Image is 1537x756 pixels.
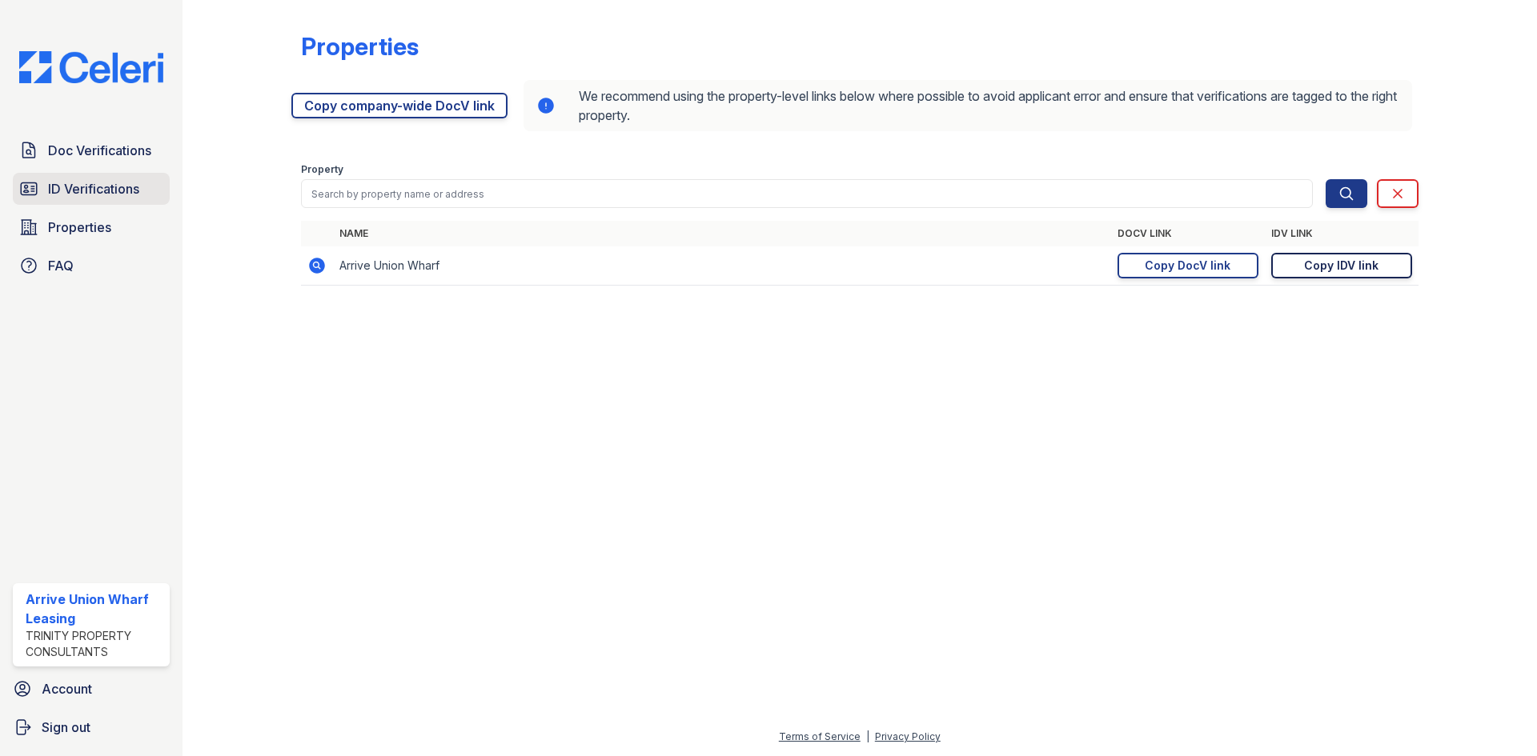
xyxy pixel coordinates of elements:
th: IDV Link [1265,221,1419,246]
label: Property [301,163,343,176]
div: Copy DocV link [1145,258,1230,274]
div: Trinity Property Consultants [26,628,163,660]
span: Account [42,679,92,698]
a: FAQ [13,250,170,282]
a: Terms of Service [779,730,861,742]
span: Properties [48,218,111,237]
span: Doc Verifications [48,141,151,160]
a: Copy company-wide DocV link [291,93,508,118]
span: ID Verifications [48,179,139,198]
span: Sign out [42,718,90,737]
a: ID Verifications [13,173,170,205]
div: Arrive Union Wharf Leasing [26,590,163,628]
a: Properties [13,211,170,243]
div: | [866,730,869,742]
img: CE_Logo_Blue-a8612792a0a2168367f1c8372b55b34899dd931a85d93a1a3d3e32e68fde9ad4.png [6,51,176,83]
a: Privacy Policy [875,730,941,742]
th: Name [333,221,1111,246]
td: Arrive Union Wharf [333,246,1111,286]
input: Search by property name or address [301,179,1313,208]
span: FAQ [48,256,74,275]
div: Copy IDV link [1304,258,1378,274]
div: Properties [301,32,419,61]
th: DocV Link [1111,221,1265,246]
a: Doc Verifications [13,134,170,166]
a: Sign out [6,711,176,743]
a: Copy DocV link [1118,253,1258,278]
a: Account [6,673,176,705]
a: Copy IDV link [1271,253,1412,278]
div: We recommend using the property-level links below where possible to avoid applicant error and ens... [524,80,1412,131]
